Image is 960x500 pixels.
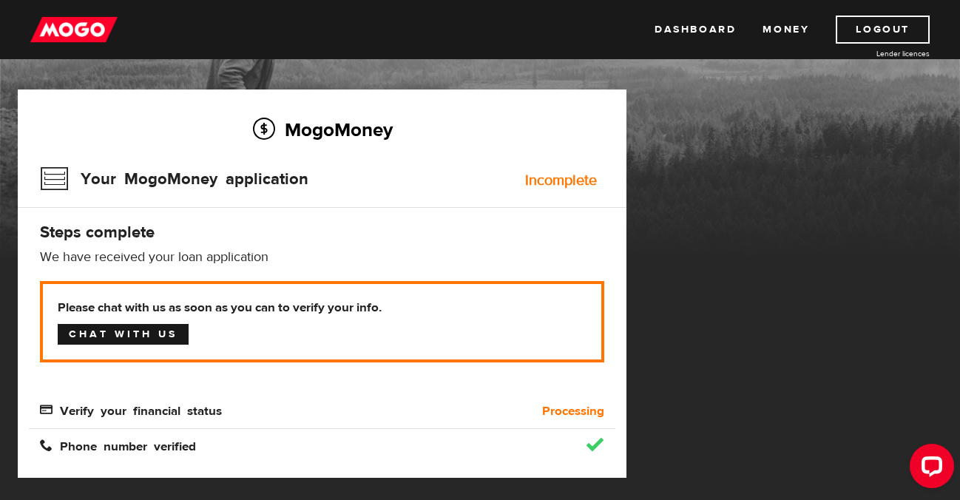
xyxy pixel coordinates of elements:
b: Processing [542,402,604,420]
iframe: LiveChat chat widget [898,438,960,500]
img: mogo_logo-11ee424be714fa7cbb0f0f49df9e16ec.png [30,16,118,44]
h2: MogoMoney [40,114,604,145]
span: Phone number verified [40,439,196,451]
div: Incomplete [525,173,597,188]
b: Please chat with us as soon as you can to verify your info. [58,299,587,317]
p: We have received your loan application [40,249,604,266]
a: Dashboard [655,16,736,44]
a: Chat with us [58,324,189,345]
a: Money [763,16,809,44]
h4: Steps complete [40,222,604,243]
h3: Your MogoMoney application [40,160,308,198]
span: Verify your financial status [40,403,222,416]
a: Lender licences [819,48,930,59]
a: Logout [836,16,930,44]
